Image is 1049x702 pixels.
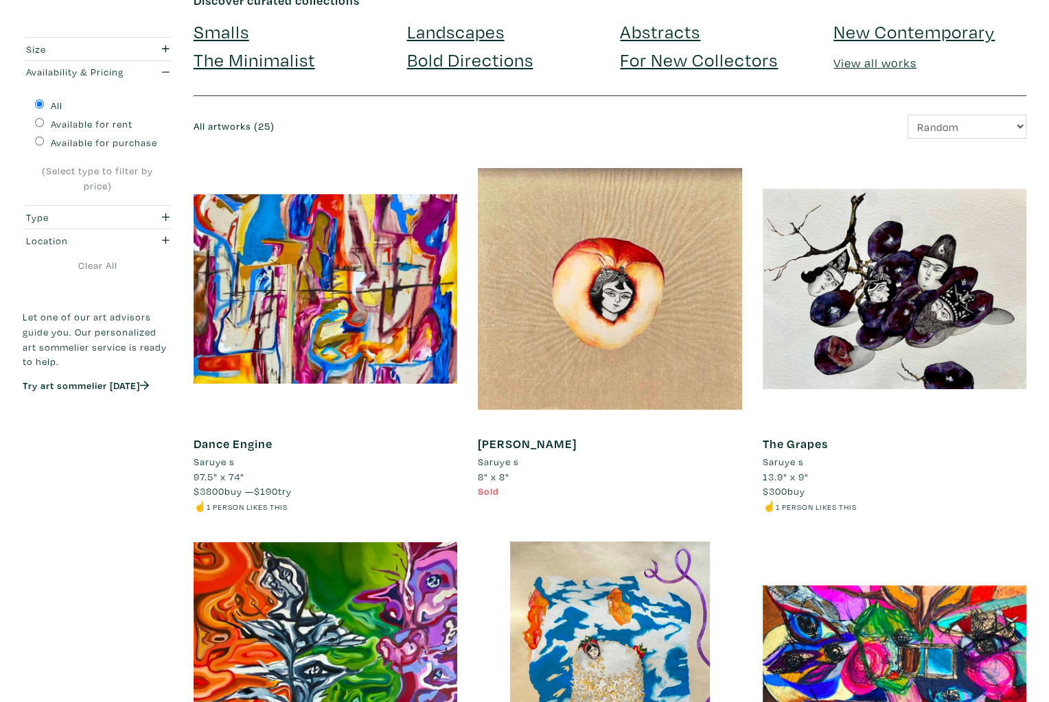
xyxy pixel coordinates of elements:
[776,502,857,512] small: 1 person likes this
[406,47,533,71] a: Bold Directions
[194,499,457,514] li: ☝️
[194,19,249,43] a: Smalls
[763,454,804,469] li: Saruye s
[763,499,1026,514] li: ☝️
[254,484,278,498] span: $190
[194,454,457,469] a: Saruye s
[194,484,224,498] span: $3800
[478,454,741,469] a: Saruye s
[23,61,173,84] button: Availability & Pricing
[23,206,173,229] button: Type
[194,454,235,469] li: Saruye s
[26,210,129,225] div: Type
[620,19,700,43] a: Abstracts
[23,258,173,273] a: Clear All
[194,121,600,132] h6: All artworks (25)
[51,135,157,150] label: Available for purchase
[194,436,273,452] a: Dance Engine
[207,502,288,512] small: 1 person likes this
[23,38,173,60] button: Size
[763,436,828,452] a: The Grapes
[51,98,62,113] label: All
[406,19,504,43] a: Landscapes
[763,454,1026,469] a: Saruye s
[763,470,809,483] span: 13.9" x 9"
[763,484,787,498] span: $300
[620,47,778,71] a: For New Collectors
[478,436,577,452] a: [PERSON_NAME]
[23,379,149,392] a: Try art sommelier [DATE]
[833,55,917,71] a: View all works
[763,484,805,498] span: buy
[23,309,173,368] p: Let one of our art advisors guide you. Our personalized art sommelier service is ready to help.
[35,163,161,193] div: (Select type to filter by price)
[194,484,292,498] span: buy — try
[26,233,129,248] div: Location
[194,47,315,71] a: The Minimalist
[478,484,499,498] span: Sold
[478,454,519,469] li: Saruye s
[833,19,995,43] a: New Contemporary
[194,470,244,483] span: 97.5" x 74"
[478,470,509,483] span: 8" x 8"
[23,406,173,435] iframe: Customer reviews powered by Trustpilot
[26,65,129,80] div: Availability & Pricing
[26,42,129,57] div: Size
[51,117,132,132] label: Available for rent
[23,229,173,252] button: Location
